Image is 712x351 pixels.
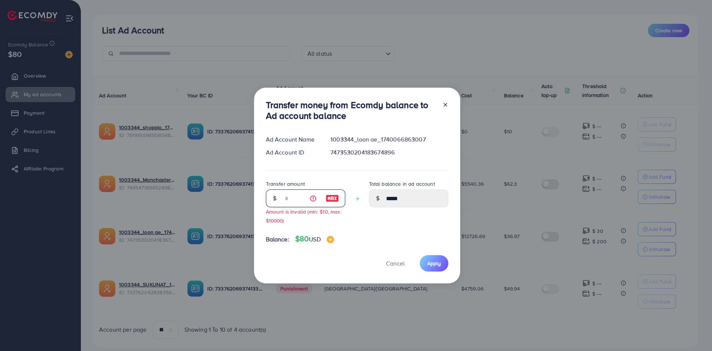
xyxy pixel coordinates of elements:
[369,180,435,188] label: Total balance in ad account
[260,148,325,157] div: Ad Account ID
[295,234,334,244] h4: $80
[420,255,448,271] button: Apply
[427,260,441,267] span: Apply
[266,208,342,224] small: Amount is invalid (min: $10, max: $10000)
[377,255,414,271] button: Cancel
[680,318,706,345] iframe: Chat
[260,135,325,144] div: Ad Account Name
[266,235,289,244] span: Balance:
[324,148,454,157] div: 7473530204183674896
[324,135,454,144] div: 1003344_loon ae_1740066863007
[327,236,334,243] img: image
[266,180,305,188] label: Transfer amount
[386,259,405,267] span: Cancel
[309,235,320,243] span: USD
[326,194,339,203] img: image
[266,100,436,121] h3: Transfer money from Ecomdy balance to Ad account balance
